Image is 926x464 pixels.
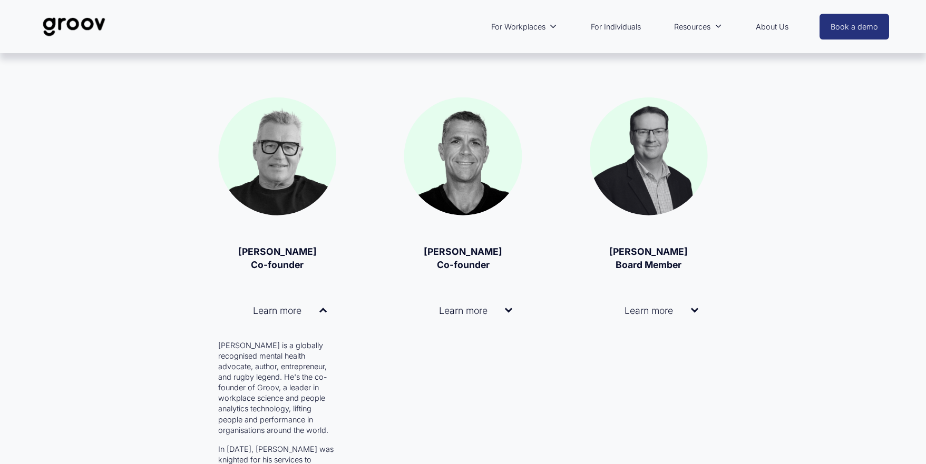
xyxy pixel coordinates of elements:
[590,289,708,332] button: Learn more
[228,305,319,316] span: Learn more
[37,9,111,44] img: Groov | Unlock Human Potential at Work and in Life
[238,246,317,270] strong: [PERSON_NAME] Co-founder
[95,29,832,56] h2: Founders and Board
[486,15,562,39] a: folder dropdown
[491,20,545,34] span: For Workplaces
[586,15,646,39] a: For Individuals
[599,305,691,316] span: Learn more
[218,340,336,436] p: [PERSON_NAME] is a globally recognised mental health advocate, author, entrepreneur, and rugby le...
[609,246,688,270] strong: [PERSON_NAME] Board Member
[218,289,336,332] button: Learn more
[750,15,794,39] a: About Us
[820,14,889,40] a: Book a demo
[404,289,522,332] button: Learn more
[669,15,727,39] a: folder dropdown
[674,20,710,34] span: Resources
[414,305,505,316] span: Learn more
[424,246,502,270] strong: [PERSON_NAME] Co-founder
